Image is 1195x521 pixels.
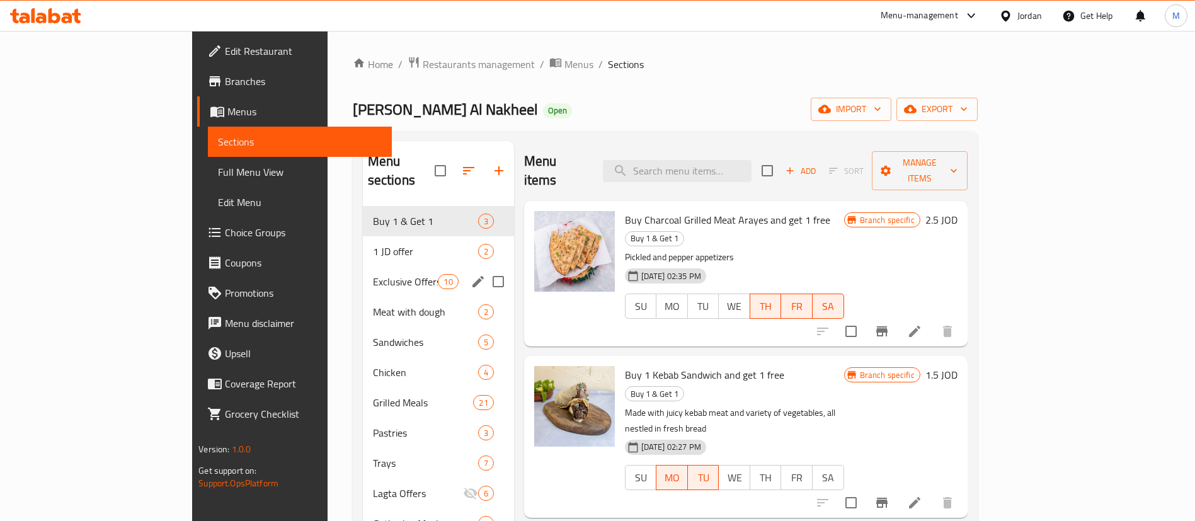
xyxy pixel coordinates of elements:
[907,495,922,510] a: Edit menu item
[373,455,478,471] span: Trays
[373,425,478,440] div: Pastries
[1172,9,1180,23] span: M
[198,441,229,457] span: Version:
[932,316,963,346] button: delete
[478,304,494,319] div: items
[363,418,514,448] div: Pastries3
[218,195,382,210] span: Edit Menu
[197,217,392,248] a: Choice Groups
[353,56,978,72] nav: breadcrumb
[540,57,544,72] li: /
[427,157,454,184] span: Select all sections
[881,8,958,23] div: Menu-management
[754,157,780,184] span: Select section
[781,294,813,319] button: FR
[656,465,688,490] button: MO
[218,164,382,180] span: Full Menu View
[688,465,719,490] button: TU
[225,43,382,59] span: Edit Restaurant
[867,488,897,518] button: Branch-specific-item
[198,462,256,479] span: Get support on:
[469,272,488,291] button: edit
[1017,9,1042,23] div: Jordan
[625,294,657,319] button: SU
[479,336,493,348] span: 5
[603,160,752,182] input: search
[907,324,922,339] a: Edit menu item
[225,74,382,89] span: Branches
[906,101,968,117] span: export
[811,98,891,121] button: import
[625,231,684,246] div: Buy 1 & Get 1
[478,335,494,350] div: items
[373,244,478,259] div: 1 JD offer
[225,376,382,391] span: Coverage Report
[838,490,864,516] span: Select to update
[925,211,958,229] h6: 2.5 JOD
[479,457,493,469] span: 7
[661,297,683,316] span: MO
[363,266,514,297] div: Exclusive Offers10edit
[225,346,382,361] span: Upsell
[438,276,457,288] span: 10
[197,66,392,96] a: Branches
[225,406,382,421] span: Grocery Checklist
[373,214,478,229] div: Buy 1 & Get 1
[821,161,872,181] span: Select section first
[784,164,818,178] span: Add
[218,134,382,149] span: Sections
[534,211,615,292] img: Buy Charcoal Grilled Meat Arayes and get 1 free
[353,95,538,123] span: [PERSON_NAME] Al Nakheel
[197,278,392,308] a: Promotions
[872,151,968,190] button: Manage items
[631,469,652,487] span: SU
[718,465,750,490] button: WE
[780,161,821,181] span: Add item
[363,357,514,387] div: Chicken4
[197,308,392,338] a: Menu disclaimer
[724,469,745,487] span: WE
[373,304,478,319] span: Meat with dough
[626,387,683,401] span: Buy 1 & Get 1
[478,425,494,440] div: items
[626,231,683,246] span: Buy 1 & Get 1
[197,369,392,399] a: Coverage Report
[373,274,438,289] div: Exclusive Offers
[636,270,706,282] span: [DATE] 02:35 PM
[750,294,782,319] button: TH
[474,397,493,409] span: 21
[484,156,514,186] button: Add section
[818,469,839,487] span: SA
[373,335,478,350] div: Sandwiches
[821,101,881,117] span: import
[549,56,593,72] a: Menus
[780,161,821,181] button: Add
[225,255,382,270] span: Coupons
[423,57,535,72] span: Restaurants management
[625,249,844,265] p: Pickled and pepper appetizers
[225,285,382,301] span: Promotions
[198,475,278,491] a: Support.OpsPlatform
[373,395,474,410] span: Grilled Meals
[438,274,458,289] div: items
[693,469,714,487] span: TU
[534,366,615,447] img: Buy 1 Kebab Sandwich and get 1 free
[755,469,777,487] span: TH
[813,294,844,319] button: SA
[543,105,572,116] span: Open
[398,57,403,72] li: /
[925,366,958,384] h6: 1.5 JOD
[479,215,493,227] span: 3
[598,57,603,72] li: /
[363,448,514,478] div: Trays7
[524,152,588,190] h2: Menu items
[625,386,684,401] div: Buy 1 & Get 1
[932,488,963,518] button: delete
[631,297,652,316] span: SU
[197,96,392,127] a: Menus
[812,465,844,490] button: SA
[625,405,844,437] p: Made with juicy kebab meat and variety of vegetables, all nestled in fresh bread
[363,297,514,327] div: Meat with dough2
